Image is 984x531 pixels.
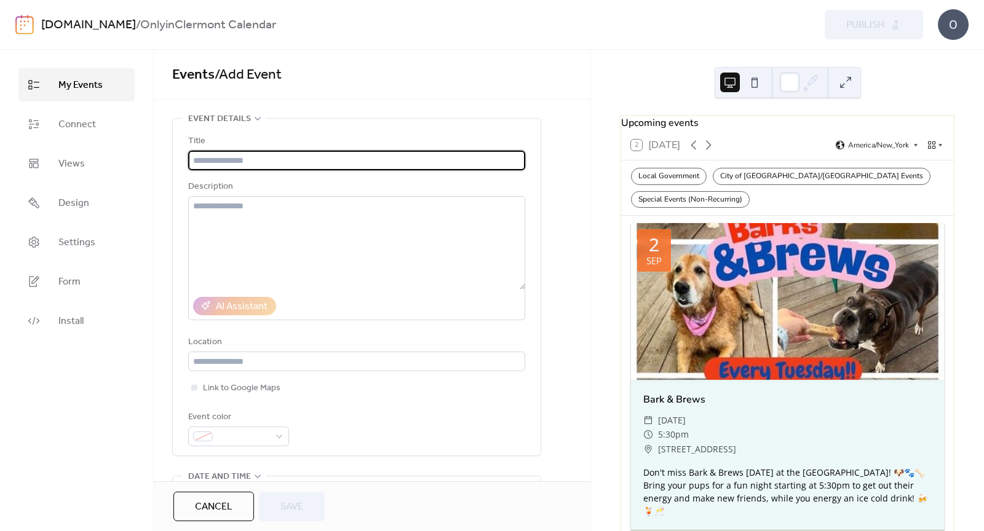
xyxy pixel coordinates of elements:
img: logo [15,15,34,34]
a: My Events [18,68,135,101]
a: Connect [18,108,135,141]
b: OnlyinClermont Calendar [140,14,276,37]
span: Views [58,157,85,171]
span: Design [58,196,89,211]
div: Sep [646,256,662,265]
span: Connect [58,117,96,132]
span: / Add Event [215,61,282,88]
span: Form [58,275,81,289]
span: Install [58,314,84,329]
span: Settings [58,235,95,250]
div: Special Events (Non-Recurring) [631,191,750,208]
div: Local Government [631,168,707,185]
div: ​ [643,427,653,442]
a: Events [172,61,215,88]
span: Event details [188,112,251,127]
a: Form [18,265,135,298]
div: Title [188,134,523,149]
div: Don't miss Bark & Brews [DATE] at the [GEOGRAPHIC_DATA]! 🐶🐾🦴 Bring your pups for a fun night star... [631,466,944,517]
span: [STREET_ADDRESS] [658,442,736,457]
a: Views [18,147,135,180]
div: O [938,9,969,40]
div: ​ [643,413,653,428]
button: Cancel [173,492,254,521]
div: City of [GEOGRAPHIC_DATA]/[GEOGRAPHIC_DATA] Events [713,168,930,185]
div: Location [188,335,523,350]
a: Design [18,186,135,219]
div: ​ [643,442,653,457]
b: / [136,14,140,37]
div: Upcoming events [621,116,954,130]
a: Install [18,304,135,337]
span: Link to Google Maps [203,381,280,396]
div: Description [188,179,523,194]
span: America/New_York [848,141,909,149]
a: Settings [18,226,135,259]
a: [DOMAIN_NAME] [41,14,136,37]
div: Event color [188,410,287,425]
span: 5:30pm [658,427,689,442]
div: 2 [649,235,659,254]
div: Bark & Brews [631,392,944,407]
span: My Events [58,78,103,93]
span: Cancel [195,500,232,514]
span: [DATE] [658,413,686,428]
span: Date and time [188,470,251,484]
